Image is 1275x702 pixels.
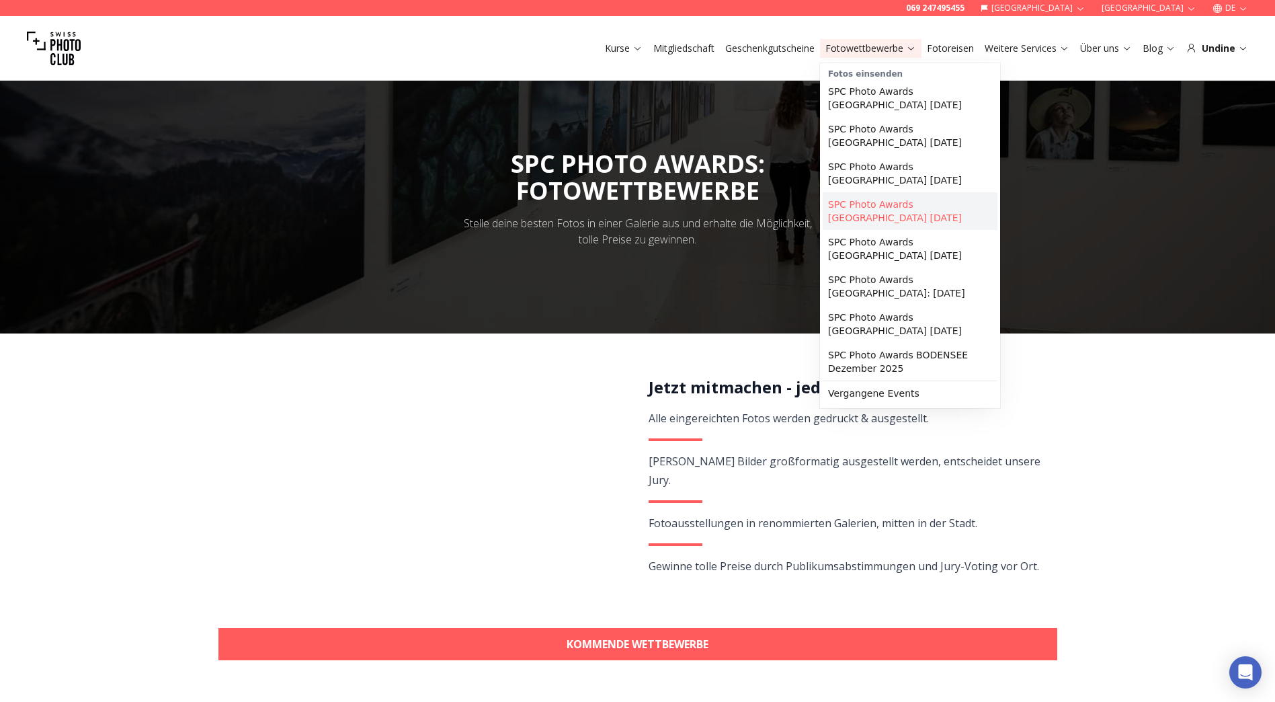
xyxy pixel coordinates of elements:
[605,42,643,55] a: Kurse
[823,79,997,117] a: SPC Photo Awards [GEOGRAPHIC_DATA] [DATE]
[1229,656,1262,689] div: Open Intercom Messenger
[921,39,979,58] button: Fotoreisen
[823,305,997,343] a: SPC Photo Awards [GEOGRAPHIC_DATA] [DATE]
[823,66,997,79] div: Fotos einsenden
[906,3,964,13] a: 069 247495455
[455,215,821,247] div: Stelle deine besten Fotos in einer Galerie aus und erhalte die Möglichkeit, tolle Preise zu gewin...
[600,39,648,58] button: Kurse
[1143,42,1176,55] a: Blog
[218,628,1057,660] a: KOMMENDE WETTBEWERBE
[27,22,81,75] img: Swiss photo club
[823,268,997,305] a: SPC Photo Awards [GEOGRAPHIC_DATA]: [DATE]
[648,39,720,58] button: Mitgliedschaft
[1137,39,1181,58] button: Blog
[823,155,997,192] a: SPC Photo Awards [GEOGRAPHIC_DATA] [DATE]
[823,343,997,381] a: SPC Photo Awards BODENSEE Dezember 2025
[1080,42,1132,55] a: Über uns
[823,192,997,230] a: SPC Photo Awards [GEOGRAPHIC_DATA] [DATE]
[979,39,1075,58] button: Weitere Services
[825,42,916,55] a: Fotowettbewerbe
[649,559,1039,574] span: Gewinne tolle Preise durch Publikumsabstimmungen und Jury-Voting vor Ort.
[511,178,765,204] div: FOTOWETTBEWERBE
[720,39,820,58] button: Geschenkgutscheine
[985,42,1069,55] a: Weitere Services
[649,377,1042,398] h2: Jetzt mitmachen - jeder darf teilnehmen!
[927,42,974,55] a: Fotoreisen
[1075,39,1137,58] button: Über uns
[511,147,765,204] span: SPC PHOTO AWARDS:
[649,411,929,426] span: Alle eingereichten Fotos werden gedruckt & ausgestellt.
[653,42,714,55] a: Mitgliedschaft
[823,230,997,268] a: SPC Photo Awards [GEOGRAPHIC_DATA] [DATE]
[823,117,997,155] a: SPC Photo Awards [GEOGRAPHIC_DATA] [DATE]
[1186,42,1248,55] div: Undine
[823,381,997,405] a: Vergangene Events
[649,454,1040,487] span: [PERSON_NAME] Bilder großformatig ausgestellt werden, entscheidet unsere Jury.
[820,39,921,58] button: Fotowettbewerbe
[649,516,977,531] span: Fotoausstellungen in renommierten Galerien, mitten in der Stadt.
[725,42,815,55] a: Geschenkgutscheine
